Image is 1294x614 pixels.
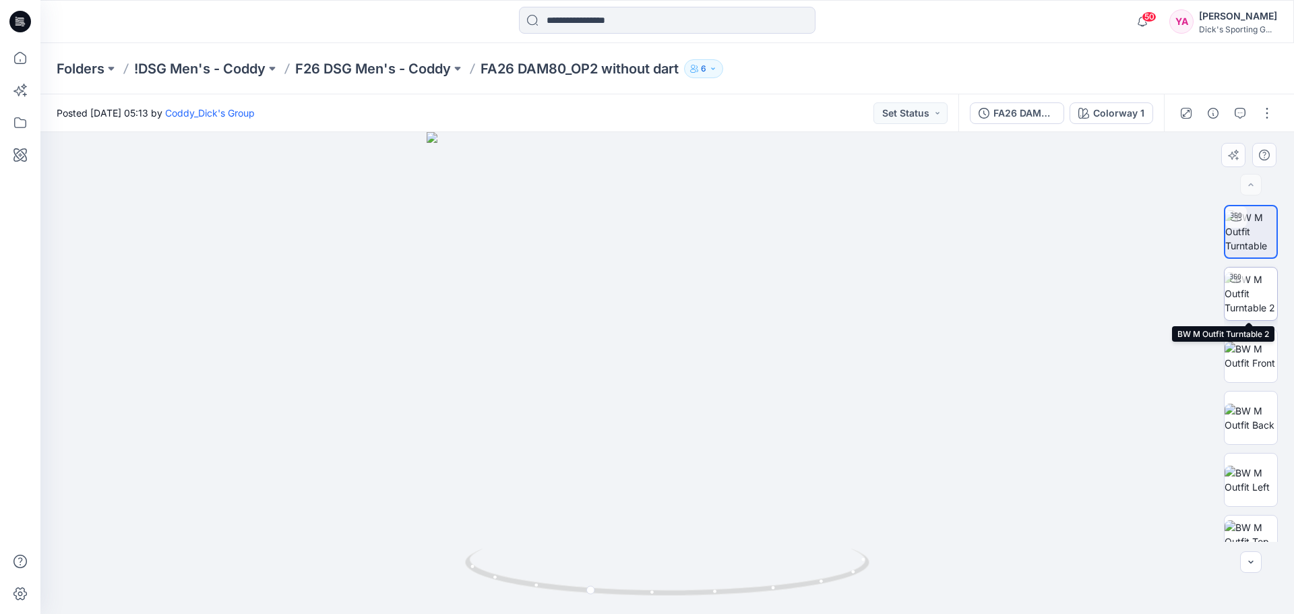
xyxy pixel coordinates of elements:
img: BW M Outfit Top CloseUp [1225,520,1277,563]
img: BW M Outfit Left [1225,466,1277,494]
span: 50 [1142,11,1157,22]
a: !DSG Men's - Coddy [134,59,266,78]
div: YA [1169,9,1194,34]
div: Colorway 1 [1093,106,1144,121]
button: Details [1202,102,1224,124]
a: Folders [57,59,104,78]
img: BW M Outfit Front [1225,342,1277,370]
p: 6 [701,61,706,76]
button: FA26 DAM80_OP2 without dart [970,102,1064,124]
a: F26 DSG Men's - Coddy [295,59,451,78]
div: FA26 DAM80_OP2 without dart [993,106,1055,121]
button: Colorway 1 [1070,102,1153,124]
div: [PERSON_NAME] [1199,8,1277,24]
p: FA26 DAM80_OP2 without dart [481,59,679,78]
div: Dick's Sporting G... [1199,24,1277,34]
img: BW M Outfit Turntable 2 [1225,272,1277,315]
img: BW M Outfit Back [1225,404,1277,432]
a: Coddy_Dick's Group [165,107,255,119]
img: BW M Outfit Turntable [1225,210,1276,253]
button: 6 [684,59,723,78]
span: Posted [DATE] 05:13 by [57,106,255,120]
